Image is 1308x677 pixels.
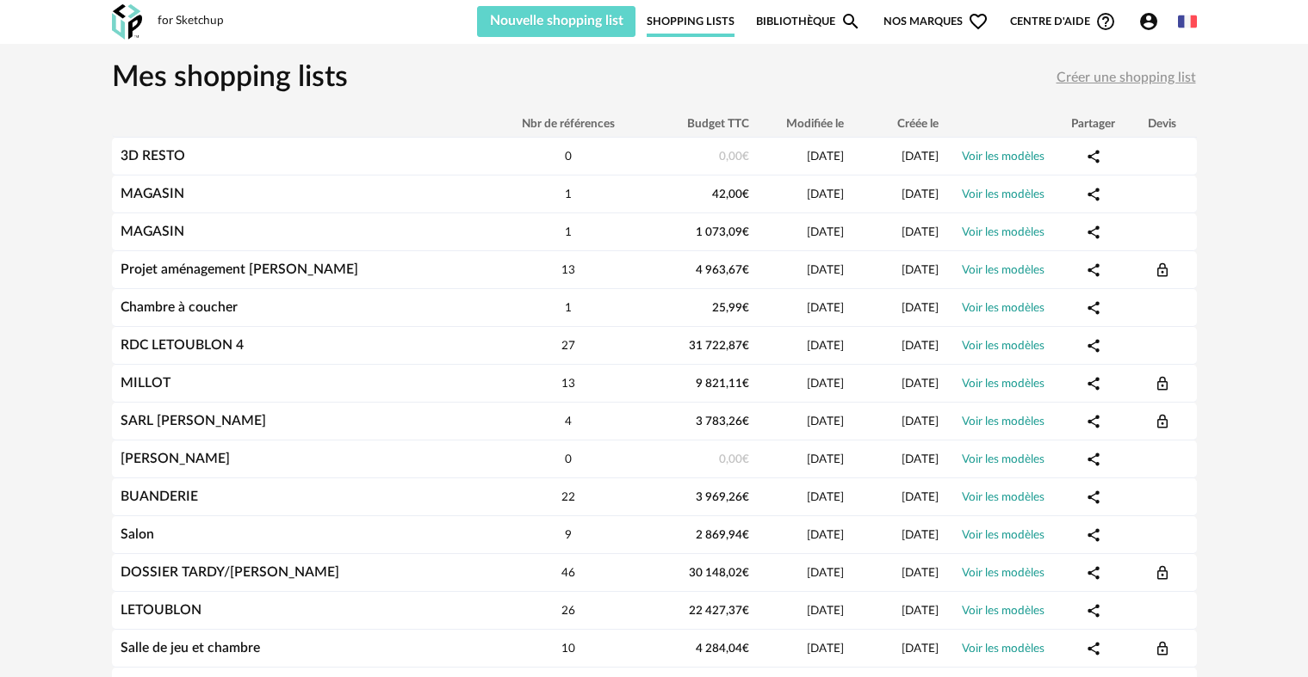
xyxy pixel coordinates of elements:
span: 0 [565,151,572,163]
a: BUANDERIE [121,489,198,503]
span: 3 969,26 [696,491,749,503]
span: [DATE] [807,415,844,428]
span: 0,00 [719,453,749,465]
span: Share Variant icon [1086,603,1101,617]
span: Devis [1155,641,1170,655]
span: € [742,226,749,238]
a: Voir les modèles [962,643,1045,655]
span: Devis [1155,565,1170,579]
span: 30 148,02 [689,567,749,579]
a: SARL [PERSON_NAME] [121,414,266,428]
span: Share Variant icon [1086,262,1101,276]
a: Projet aménagement [PERSON_NAME] [121,262,358,276]
a: Voir les modèles [962,151,1045,163]
span: € [742,188,749,200]
a: Salle de jeu et chambre [121,641,260,655]
span: € [742,453,749,465]
span: Share Variant icon [1086,300,1101,314]
span: Share Variant icon [1086,452,1101,465]
span: € [742,378,749,390]
span: Devis [1155,262,1170,276]
span: [DATE] [902,188,939,200]
span: Share Variant icon [1086,225,1101,238]
span: 0 [565,453,572,465]
span: 1 [565,188,572,200]
div: Partager [1059,117,1128,131]
a: Voir les modèles [962,491,1045,503]
span: [DATE] [807,226,844,238]
span: 31 722,87 [689,340,749,352]
span: 1 [565,226,572,238]
span: 46 [561,567,575,579]
a: RDC LETOUBLON 4 [121,338,244,352]
span: 25,99 [712,302,749,314]
a: MAGASIN [121,187,184,200]
span: [DATE] [902,491,939,503]
span: 42,00 [712,188,749,200]
span: € [742,529,749,541]
a: Voir les modèles [962,529,1045,541]
span: Share Variant icon [1086,376,1101,390]
span: [DATE] [902,264,939,276]
button: Nouvelle shopping list [477,6,636,37]
span: [DATE] [807,340,844,352]
span: 26 [561,605,575,617]
a: Chambre à coucher [121,300,238,314]
span: [DATE] [902,643,939,655]
a: Voir les modèles [962,378,1045,390]
a: Voir les modèles [962,605,1045,617]
span: 13 [561,378,575,390]
a: 3D RESTO [121,149,185,163]
span: Share Variant icon [1086,565,1101,579]
span: € [742,264,749,276]
span: € [742,605,749,617]
h1: Mes shopping lists [112,59,348,97]
span: 0,00 [719,151,749,163]
span: [DATE] [807,453,844,465]
span: [DATE] [807,491,844,503]
span: 1 [565,302,572,314]
span: [DATE] [902,378,939,390]
span: Share Variant icon [1086,149,1101,163]
span: Share Variant icon [1086,338,1101,352]
a: Voir les modèles [962,264,1045,276]
span: [DATE] [807,567,844,579]
span: € [742,491,749,503]
a: Voir les modèles [962,453,1045,465]
span: [DATE] [902,340,939,352]
span: 9 821,11 [696,378,749,390]
span: [DATE] [807,605,844,617]
span: [DATE] [807,151,844,163]
span: Magnify icon [840,11,861,32]
span: Devis [1155,414,1170,428]
a: MILLOT [121,376,170,390]
span: Account Circle icon [1138,11,1167,32]
span: 13 [561,264,575,276]
span: 4 963,67 [696,264,749,276]
span: 4 [565,415,572,428]
a: Voir les modèles [962,302,1045,314]
span: Share Variant icon [1086,187,1101,200]
span: 2 869,94 [696,529,749,541]
span: [DATE] [902,415,939,428]
button: Créer une shopping list [1056,63,1197,94]
span: [DATE] [807,643,844,655]
span: € [742,340,749,352]
span: Devis [1155,376,1170,390]
img: OXP [112,4,142,40]
div: Créée le [852,117,947,131]
a: BibliothèqueMagnify icon [756,6,861,37]
span: [DATE] [902,605,939,617]
span: [DATE] [807,188,844,200]
div: for Sketchup [158,14,224,29]
a: [PERSON_NAME] [121,452,230,465]
span: Nos marques [883,6,989,37]
div: Devis [1128,117,1197,131]
span: 22 427,37 [689,605,749,617]
span: 3 783,26 [696,415,749,428]
span: Help Circle Outline icon [1095,11,1116,32]
div: Nbr de références [491,117,646,131]
span: Nouvelle shopping list [490,14,623,28]
span: € [742,567,749,579]
span: [DATE] [902,567,939,579]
